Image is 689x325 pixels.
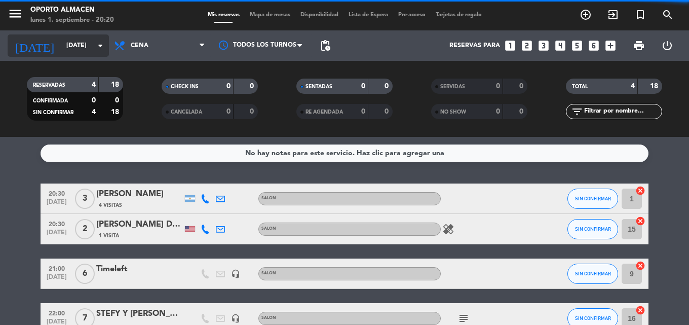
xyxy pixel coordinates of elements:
[171,110,202,115] span: CANCELADA
[250,83,256,90] strong: 0
[44,229,69,241] span: [DATE]
[440,84,465,89] span: SERVIDAS
[44,262,69,274] span: 21:00
[587,39,600,52] i: looks_6
[634,9,646,21] i: turned_in_not
[393,12,431,18] span: Pre-acceso
[653,30,681,61] div: LOG OUT
[604,39,617,52] i: add_box
[75,264,95,284] span: 6
[583,106,662,117] input: Filtrar por nombre...
[319,40,331,52] span: pending_actions
[575,315,611,321] span: SIN CONFIRMAR
[449,42,500,49] span: Reservas para
[96,307,182,320] div: STEFY Y [PERSON_NAME]
[385,83,391,90] strong: 0
[496,83,500,90] strong: 0
[575,271,611,276] span: SIN CONFIRMAR
[305,110,343,115] span: RE AGENDADA
[92,81,96,88] strong: 4
[571,105,583,118] i: filter_list
[8,34,61,57] i: [DATE]
[631,83,635,90] strong: 4
[575,196,611,201] span: SIN CONFIRMAR
[567,219,618,239] button: SIN CONFIRMAR
[33,83,65,88] span: RESERVADAS
[554,39,567,52] i: looks_4
[111,109,121,116] strong: 18
[94,40,106,52] i: arrow_drop_down
[261,196,276,200] span: SALON
[567,189,618,209] button: SIN CONFIRMAR
[635,261,645,271] i: cancel
[635,305,645,315] i: cancel
[30,15,114,25] div: lunes 1. septiembre - 20:20
[44,274,69,285] span: [DATE]
[537,39,550,52] i: looks_3
[92,97,96,104] strong: 0
[231,314,240,323] i: headset_mic
[635,216,645,226] i: cancel
[261,227,276,231] span: SALON
[171,84,199,89] span: CHECK INS
[650,83,660,90] strong: 18
[8,6,23,25] button: menu
[661,40,673,52] i: power_settings_new
[99,201,122,209] span: 4 Visitas
[261,271,276,275] span: SALON
[633,40,645,52] span: print
[504,39,517,52] i: looks_one
[431,12,487,18] span: Tarjetas de regalo
[44,218,69,229] span: 20:30
[203,12,245,18] span: Mis reservas
[245,12,295,18] span: Mapa de mesas
[33,98,68,103] span: CONFIRMADA
[44,199,69,210] span: [DATE]
[250,108,256,115] strong: 0
[261,316,276,320] span: SALON
[572,84,588,89] span: TOTAL
[519,83,525,90] strong: 0
[33,110,73,115] span: SIN CONFIRMAR
[343,12,393,18] span: Lista de Espera
[635,186,645,196] i: cancel
[442,223,454,235] i: healing
[44,307,69,318] span: 22:00
[111,81,121,88] strong: 18
[245,148,444,159] div: No hay notas para este servicio. Haz clic para agregar una
[44,187,69,199] span: 20:30
[8,6,23,21] i: menu
[580,9,592,21] i: add_circle_outline
[231,269,240,278] i: headset_mic
[361,83,365,90] strong: 0
[226,83,231,90] strong: 0
[305,84,332,89] span: SENTADAS
[519,108,525,115] strong: 0
[570,39,584,52] i: looks_5
[520,39,533,52] i: looks_two
[662,9,674,21] i: search
[30,5,114,15] div: Oporto Almacen
[75,189,95,209] span: 3
[115,97,121,104] strong: 0
[96,218,182,231] div: [PERSON_NAME] D ́Agosto
[99,232,119,240] span: 1 Visita
[457,312,470,324] i: subject
[131,42,148,49] span: Cena
[295,12,343,18] span: Disponibilidad
[96,188,182,201] div: [PERSON_NAME]
[75,219,95,239] span: 2
[496,108,500,115] strong: 0
[226,108,231,115] strong: 0
[96,263,182,276] div: Timeleft
[440,110,466,115] span: NO SHOW
[607,9,619,21] i: exit_to_app
[92,109,96,116] strong: 4
[567,264,618,284] button: SIN CONFIRMAR
[361,108,365,115] strong: 0
[385,108,391,115] strong: 0
[575,226,611,232] span: SIN CONFIRMAR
